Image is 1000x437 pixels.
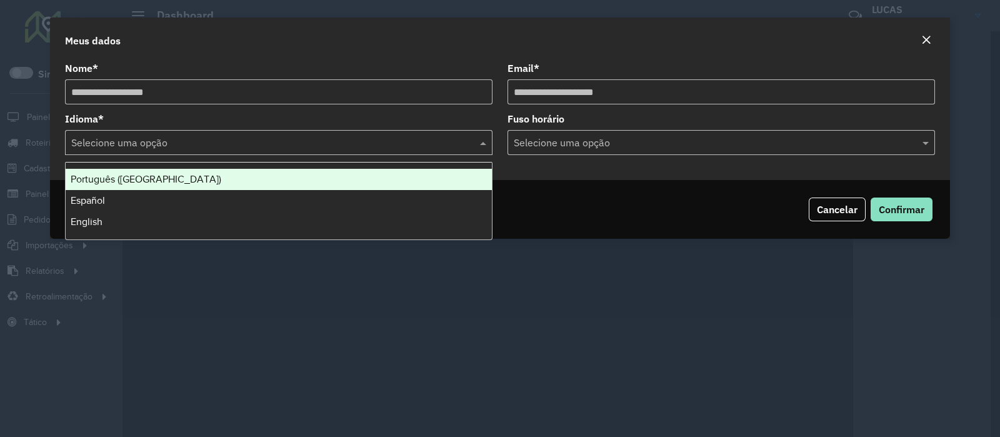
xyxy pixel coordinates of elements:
[71,195,105,206] span: Español
[65,111,104,126] label: Idioma
[917,33,935,49] button: Close
[65,33,121,48] h4: Meus dados
[65,61,98,76] label: Nome
[507,61,539,76] label: Email
[879,203,924,216] span: Confirmar
[921,35,931,45] em: Fechar
[71,174,221,184] span: Português ([GEOGRAPHIC_DATA])
[817,203,857,216] span: Cancelar
[65,162,492,240] ng-dropdown-panel: Options list
[809,198,866,221] button: Cancelar
[871,198,932,221] button: Confirmar
[507,111,564,126] label: Fuso horário
[71,216,102,227] span: English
